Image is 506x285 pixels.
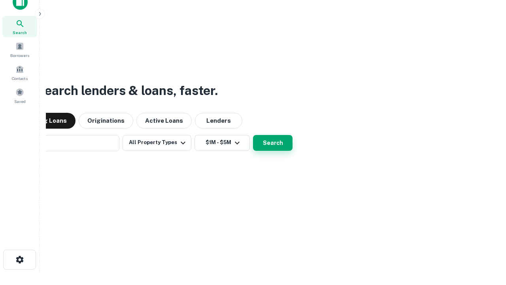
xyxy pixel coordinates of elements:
[136,113,192,129] button: Active Loans
[2,39,37,60] a: Borrowers
[466,222,506,260] iframe: Chat Widget
[123,135,191,151] button: All Property Types
[36,81,218,100] h3: Search lenders & loans, faster.
[253,135,293,151] button: Search
[13,29,27,36] span: Search
[14,98,26,104] span: Saved
[194,135,250,151] button: $1M - $5M
[2,85,37,106] a: Saved
[79,113,133,129] button: Originations
[2,62,37,83] a: Contacts
[12,75,28,82] span: Contacts
[10,52,29,59] span: Borrowers
[2,16,37,37] a: Search
[195,113,242,129] button: Lenders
